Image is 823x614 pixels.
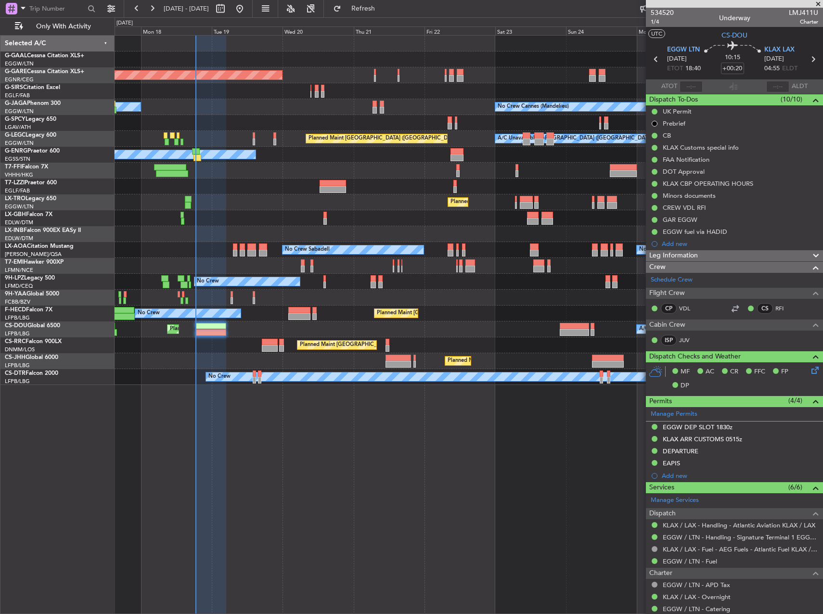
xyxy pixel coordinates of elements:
[649,396,672,407] span: Permits
[5,196,56,202] a: LX-TROLegacy 650
[5,371,58,376] a: CS-DTRFalcon 2000
[329,1,386,16] button: Refresh
[5,235,33,242] a: EDLW/DTM
[663,131,671,140] div: CB
[424,26,495,35] div: Fri 22
[725,53,740,63] span: 10:15
[285,243,330,257] div: No Crew Sabadell
[5,69,27,75] span: G-GARE
[706,367,714,377] span: AC
[5,69,84,75] a: G-GARECessna Citation XLS+
[170,322,321,336] div: Planned Maint [GEOGRAPHIC_DATA] ([GEOGRAPHIC_DATA])
[663,423,733,431] div: EGGW DEP SLOT 1830z
[5,228,81,233] a: LX-INBFalcon 900EX EASy II
[5,291,59,297] a: 9H-YAAGlobal 5000
[5,171,33,179] a: VHHH/HKG
[663,228,727,236] div: EGGW fuel via HADID
[662,472,818,480] div: Add new
[5,203,34,210] a: EGGW/LTN
[5,132,56,138] a: G-LEGCLegacy 600
[5,108,34,115] a: EGGW/LTN
[5,92,30,99] a: EGLF/FAB
[448,354,599,368] div: Planned Maint [GEOGRAPHIC_DATA] ([GEOGRAPHIC_DATA])
[661,82,677,91] span: ATOT
[11,19,104,34] button: Only With Activity
[663,167,705,176] div: DOT Approval
[5,323,27,329] span: CS-DOU
[648,29,665,38] button: UTC
[764,54,784,64] span: [DATE]
[764,64,780,74] span: 04:55
[651,8,674,18] span: 534520
[5,85,23,90] span: G-SIRS
[663,204,706,212] div: CREW VDL RFI
[377,306,528,320] div: Planned Maint [GEOGRAPHIC_DATA] ([GEOGRAPHIC_DATA])
[5,371,26,376] span: CS-DTR
[5,60,34,67] a: EGGW/LTN
[757,303,773,314] div: CS
[5,53,27,59] span: G-GAAL
[663,557,717,565] a: EGGW / LTN - Fuel
[164,4,209,13] span: [DATE] - [DATE]
[662,240,818,248] div: Add new
[309,131,460,146] div: Planned Maint [GEOGRAPHIC_DATA] ([GEOGRAPHIC_DATA])
[663,107,692,115] div: UK Permit
[300,338,451,352] div: Planned Maint [GEOGRAPHIC_DATA] ([GEOGRAPHIC_DATA])
[5,180,57,186] a: T7-LZZIPraetor 600
[197,274,219,289] div: No Crew
[663,216,697,224] div: GAR EGGW
[5,116,26,122] span: G-SPCY
[5,275,55,281] a: 9H-LPZLegacy 500
[5,243,27,249] span: LX-AOA
[679,336,701,345] a: JUV
[663,459,680,467] div: EAPIS
[5,124,31,131] a: LGAV/ATH
[754,367,765,377] span: FFC
[5,267,33,274] a: LFMN/NCE
[5,346,35,353] a: DNMM/LOS
[681,367,690,377] span: MF
[141,26,212,35] div: Mon 18
[661,303,677,314] div: CP
[651,409,697,419] a: Manage Permits
[663,192,716,200] div: Minors documents
[663,581,730,589] a: EGGW / LTN - APD Tax
[663,447,698,455] div: DEPARTURE
[649,320,685,331] span: Cabin Crew
[788,482,802,492] span: (6/6)
[651,18,674,26] span: 1/4
[775,304,797,313] a: RFI
[29,1,85,16] input: Trip Number
[343,5,384,12] span: Refresh
[5,314,30,321] a: LFPB/LBG
[721,30,747,40] span: CS-DOU
[138,306,160,320] div: No Crew
[498,100,569,114] div: No Crew Cannes (Mandelieu)
[681,381,689,391] span: DP
[663,155,709,164] div: FAA Notification
[5,282,33,290] a: LFMD/CEQ
[5,140,34,147] a: EGGW/LTN
[663,119,685,128] div: Prebrief
[639,322,679,336] div: A/C Unavailable
[730,367,738,377] span: CR
[663,435,742,443] div: KLAX ARR CUSTOMS 0515z
[764,45,795,55] span: KLAX LAX
[5,187,30,194] a: EGLF/FAB
[5,259,64,265] a: T7-EMIHawker 900XP
[5,212,52,217] a: LX-GBHFalcon 7X
[498,131,654,146] div: A/C Unavailable [GEOGRAPHIC_DATA] ([GEOGRAPHIC_DATA])
[354,26,424,35] div: Thu 21
[5,53,84,59] a: G-GAALCessna Citation XLS+
[5,148,27,154] span: G-ENRG
[649,262,666,273] span: Crew
[667,54,687,64] span: [DATE]
[781,367,788,377] span: FP
[208,370,231,384] div: No Crew
[450,195,602,209] div: Planned Maint [GEOGRAPHIC_DATA] ([GEOGRAPHIC_DATA])
[25,23,102,30] span: Only With Activity
[5,155,30,163] a: EGSS/STN
[663,143,739,152] div: KLAX Customs special info
[5,330,30,337] a: LFPB/LBG
[5,101,61,106] a: G-JAGAPhenom 300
